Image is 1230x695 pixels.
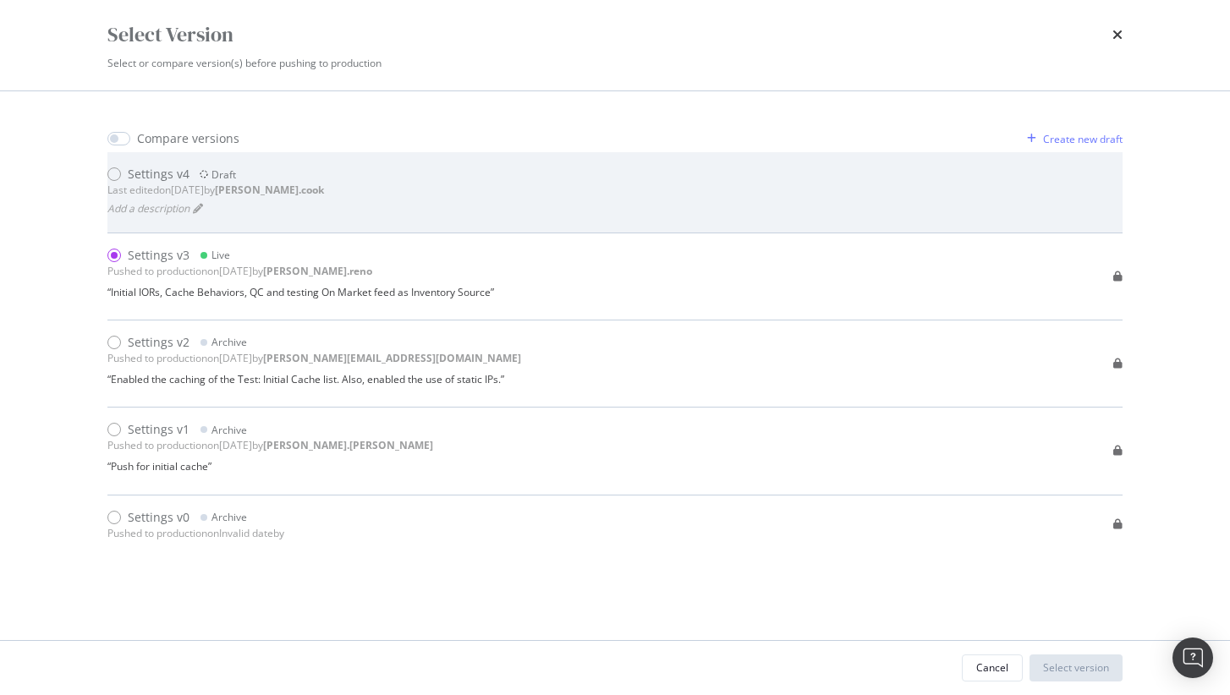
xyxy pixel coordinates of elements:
[1043,660,1109,675] div: Select version
[137,130,239,147] div: Compare versions
[263,438,433,452] b: [PERSON_NAME].[PERSON_NAME]
[1020,125,1123,152] button: Create new draft
[107,56,1123,70] div: Select or compare version(s) before pushing to production
[128,166,189,183] div: Settings v4
[263,264,372,278] b: [PERSON_NAME].reno
[962,654,1023,681] button: Cancel
[107,351,521,365] div: Pushed to production on [DATE] by
[107,459,433,473] div: “ Push for initial cache ”
[211,167,236,182] div: Draft
[107,285,494,299] div: “ Initial IORs, Cache Behaviors, QC and testing On Market feed as Inventory Source ”
[107,438,433,452] div: Pushed to production on [DATE] by
[107,183,324,197] div: Last edited on [DATE] by
[128,247,189,264] div: Settings v3
[976,660,1008,675] div: Cancel
[211,335,247,349] div: Archive
[1172,638,1213,678] div: Open Intercom Messenger
[128,509,189,526] div: Settings v0
[1112,20,1123,49] div: times
[211,423,247,437] div: Archive
[107,372,521,386] div: “ Enabled the caching of the Test: Initial Cache list. Also, enabled the use of static IPs. ”
[128,334,189,351] div: Settings v2
[211,510,247,524] div: Archive
[1043,132,1123,146] div: Create new draft
[107,20,233,49] div: Select Version
[1030,654,1123,681] button: Select version
[107,264,372,278] div: Pushed to production on [DATE] by
[215,183,324,197] b: [PERSON_NAME].cook
[211,248,230,262] div: Live
[107,526,284,540] div: Pushed to production on Invalid date by
[107,201,189,216] span: Add a description
[263,351,521,365] b: [PERSON_NAME][EMAIL_ADDRESS][DOMAIN_NAME]
[128,421,189,438] div: Settings v1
